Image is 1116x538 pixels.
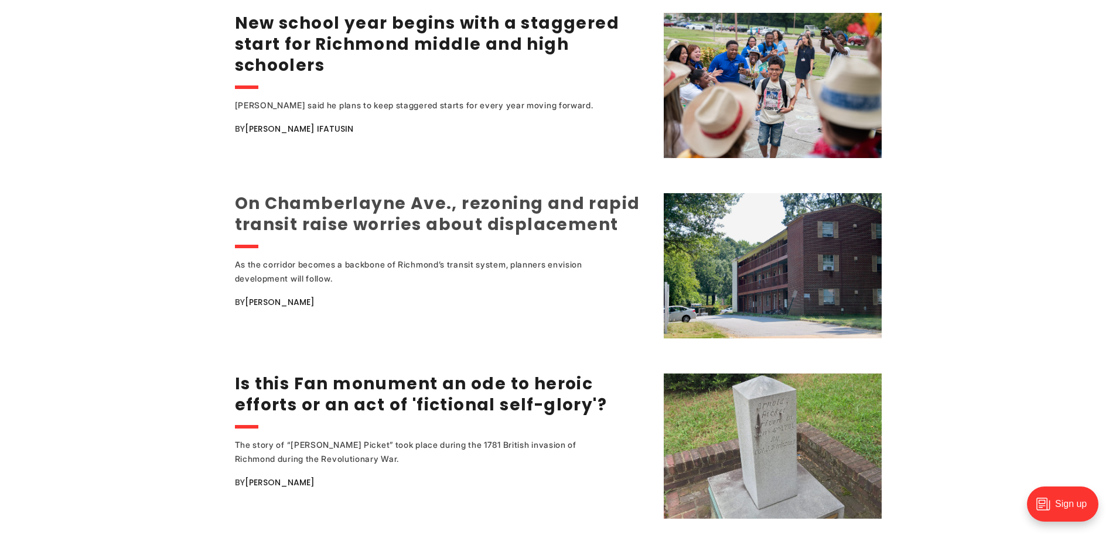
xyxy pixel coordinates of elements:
[235,122,649,136] div: By
[235,475,649,489] div: By
[235,98,616,112] div: [PERSON_NAME] said he plans to keep staggered starts for every year moving forward.
[235,192,640,236] a: On Chamberlayne Ave., rezoning and rapid transit raise worries about displacement
[664,373,882,519] img: Is this Fan monument an ode to heroic efforts or an act of 'fictional self-glory'?
[235,372,608,416] a: Is this Fan monument an ode to heroic efforts or an act of 'fictional self-glory'?
[1017,481,1116,538] iframe: portal-trigger
[664,13,882,158] img: New school year begins with a staggered start for Richmond middle and high schoolers
[664,193,882,338] img: On Chamberlayne Ave., rezoning and rapid transit raise worries about displacement
[245,296,315,308] a: [PERSON_NAME]
[245,477,315,488] a: [PERSON_NAME]
[235,12,620,77] a: New school year begins with a staggered start for Richmond middle and high schoolers
[235,295,649,309] div: By
[235,438,616,466] div: The story of “[PERSON_NAME] Picket” took place during the 1781 British invasion of Richmond durin...
[235,258,616,286] div: As the corridor becomes a backbone of Richmond’s transit system, planners envision development wi...
[245,123,353,135] a: [PERSON_NAME] Ifatusin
